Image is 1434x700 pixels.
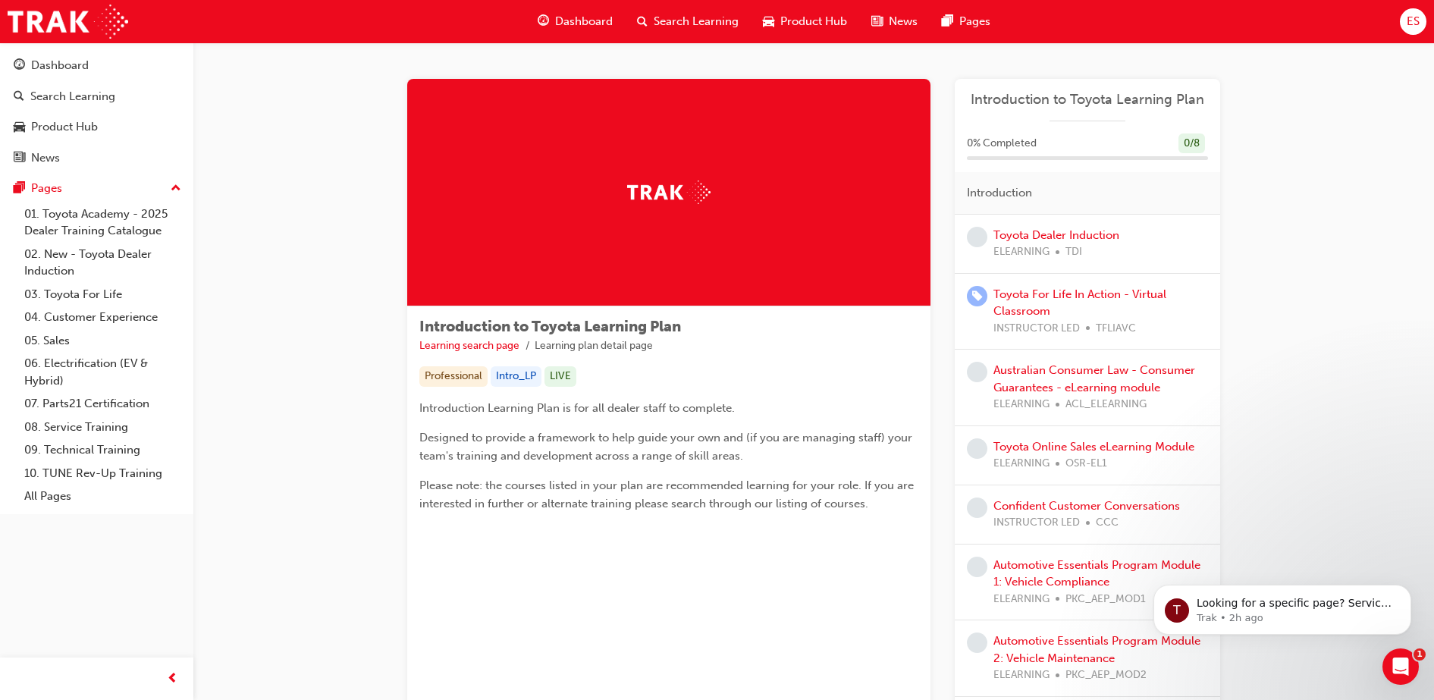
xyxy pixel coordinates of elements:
a: All Pages [18,485,187,508]
a: 05. Sales [18,329,187,353]
span: News [889,13,918,30]
span: learningRecordVerb_NONE-icon [967,498,987,518]
div: LIVE [544,366,576,387]
a: News [6,144,187,172]
span: INSTRUCTOR LED [993,320,1080,337]
a: Product Hub [6,113,187,141]
div: Search Learning [30,88,115,105]
a: 06. Electrification (EV & Hybrid) [18,352,187,392]
a: Confident Customer Conversations [993,499,1180,513]
a: Toyota Online Sales eLearning Module [993,440,1194,454]
button: DashboardSearch LearningProduct HubNews [6,49,187,174]
a: 02. New - Toyota Dealer Induction [18,243,187,283]
span: learningRecordVerb_NONE-icon [967,438,987,459]
a: search-iconSearch Learning [625,6,751,37]
button: Pages [6,174,187,202]
iframe: Intercom live chat [1382,648,1419,685]
a: Automotive Essentials Program Module 2: Vehicle Maintenance [993,634,1200,665]
span: guage-icon [538,12,549,31]
span: Designed to provide a framework to help guide your own and (if you are managing staff) your team'... [419,431,915,463]
span: search-icon [14,90,24,104]
span: search-icon [637,12,648,31]
span: Product Hub [780,13,847,30]
span: ELEARNING [993,667,1050,684]
div: Product Hub [31,118,98,136]
span: Introduction Learning Plan is for all dealer staff to complete. [419,401,735,415]
span: car-icon [763,12,774,31]
a: Dashboard [6,52,187,80]
span: ELEARNING [993,455,1050,472]
span: ACL_ELEARNING [1065,396,1147,413]
span: ELEARNING [993,243,1050,261]
span: learningRecordVerb_ENROLL-icon [967,286,987,306]
a: 08. Service Training [18,416,187,439]
span: guage-icon [14,59,25,73]
span: prev-icon [167,670,178,689]
span: CCC [1096,514,1119,532]
span: learningRecordVerb_NONE-icon [967,557,987,577]
a: 03. Toyota For Life [18,283,187,306]
span: ES [1407,13,1420,30]
span: TDI [1065,243,1082,261]
span: news-icon [871,12,883,31]
span: learningRecordVerb_NONE-icon [967,362,987,382]
a: 09. Technical Training [18,438,187,462]
a: news-iconNews [859,6,930,37]
a: 10. TUNE Rev-Up Training [18,462,187,485]
iframe: Intercom notifications message [1131,553,1434,659]
a: Search Learning [6,83,187,111]
a: 04. Customer Experience [18,306,187,329]
span: 1 [1414,648,1426,661]
a: Introduction to Toyota Learning Plan [967,91,1208,108]
div: 0 / 8 [1178,133,1205,154]
span: TFLIAVC [1096,320,1136,337]
span: pages-icon [942,12,953,31]
a: Toyota Dealer Induction [993,228,1119,242]
span: ELEARNING [993,396,1050,413]
span: Dashboard [555,13,613,30]
span: Introduction [967,184,1032,202]
span: ELEARNING [993,591,1050,608]
div: News [31,149,60,167]
span: OSR-EL1 [1065,455,1107,472]
span: Introduction to Toyota Learning Plan [419,318,681,335]
span: car-icon [14,121,25,134]
span: INSTRUCTOR LED [993,514,1080,532]
button: ES [1400,8,1426,35]
span: pages-icon [14,182,25,196]
a: Learning search page [419,339,519,352]
a: 07. Parts21 Certification [18,392,187,416]
a: Toyota For Life In Action - Virtual Classroom [993,287,1166,319]
a: pages-iconPages [930,6,1003,37]
a: Automotive Essentials Program Module 1: Vehicle Compliance [993,558,1200,589]
span: PKC_AEP_MOD2 [1065,667,1147,684]
span: Pages [959,13,990,30]
div: Professional [419,366,488,387]
a: Australian Consumer Law - Consumer Guarantees - eLearning module [993,363,1195,394]
div: Pages [31,180,62,197]
li: Learning plan detail page [535,337,653,355]
img: Trak [627,180,711,204]
div: Dashboard [31,57,89,74]
a: guage-iconDashboard [526,6,625,37]
span: up-icon [171,179,181,199]
a: car-iconProduct Hub [751,6,859,37]
span: Please note: the courses listed in your plan are recommended learning for your role. If you are i... [419,479,917,510]
span: news-icon [14,152,25,165]
span: 0 % Completed [967,135,1037,152]
span: learningRecordVerb_NONE-icon [967,227,987,247]
div: Intro_LP [491,366,541,387]
span: PKC_AEP_MOD1 [1065,591,1146,608]
a: 01. Toyota Academy - 2025 Dealer Training Catalogue [18,202,187,243]
span: Search Learning [654,13,739,30]
span: learningRecordVerb_NONE-icon [967,633,987,653]
img: Trak [8,5,128,39]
